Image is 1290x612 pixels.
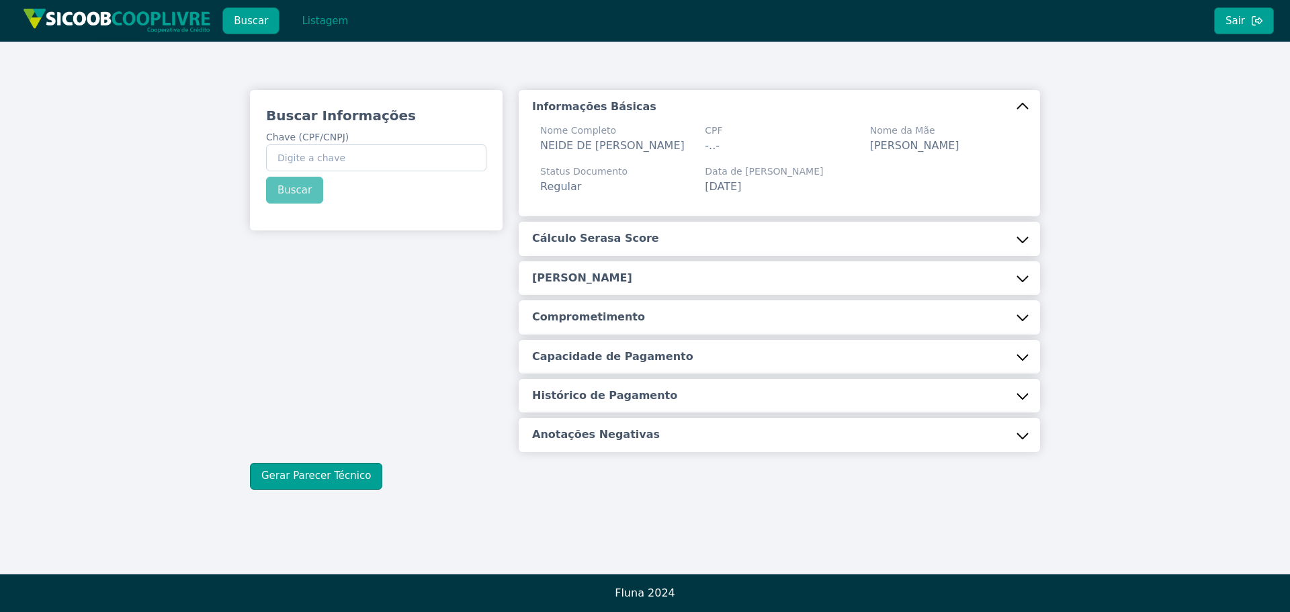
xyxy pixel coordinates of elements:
h5: Anotações Negativas [532,427,660,442]
span: Regular [540,180,581,193]
button: Buscar [222,7,279,34]
h5: Informações Básicas [532,99,656,114]
img: img/sicoob_cooplivre.png [23,8,211,33]
h5: Cálculo Serasa Score [532,231,659,246]
span: Fluna 2024 [615,586,675,599]
h3: Buscar Informações [266,106,486,125]
span: Nome Completo [540,124,685,138]
button: Sair [1214,7,1274,34]
span: Data de [PERSON_NAME] [705,165,823,179]
span: -..- [705,139,720,152]
span: Chave (CPF/CNPJ) [266,132,349,142]
input: Chave (CPF/CNPJ) [266,144,486,171]
button: Capacidade de Pagamento [519,340,1040,374]
button: Listagem [290,7,359,34]
span: [PERSON_NAME] [870,139,959,152]
h5: Histórico de Pagamento [532,388,677,403]
button: Histórico de Pagamento [519,379,1040,412]
button: Cálculo Serasa Score [519,222,1040,255]
h5: Comprometimento [532,310,645,324]
button: Gerar Parecer Técnico [250,463,382,490]
button: Informações Básicas [519,90,1040,124]
span: [DATE] [705,180,741,193]
span: Nome da Mãe [870,124,959,138]
button: Comprometimento [519,300,1040,334]
span: NEIDE DE [PERSON_NAME] [540,139,685,152]
button: [PERSON_NAME] [519,261,1040,295]
button: Anotações Negativas [519,418,1040,451]
span: CPF [705,124,722,138]
span: Status Documento [540,165,628,179]
h5: Capacidade de Pagamento [532,349,693,364]
h5: [PERSON_NAME] [532,271,632,286]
